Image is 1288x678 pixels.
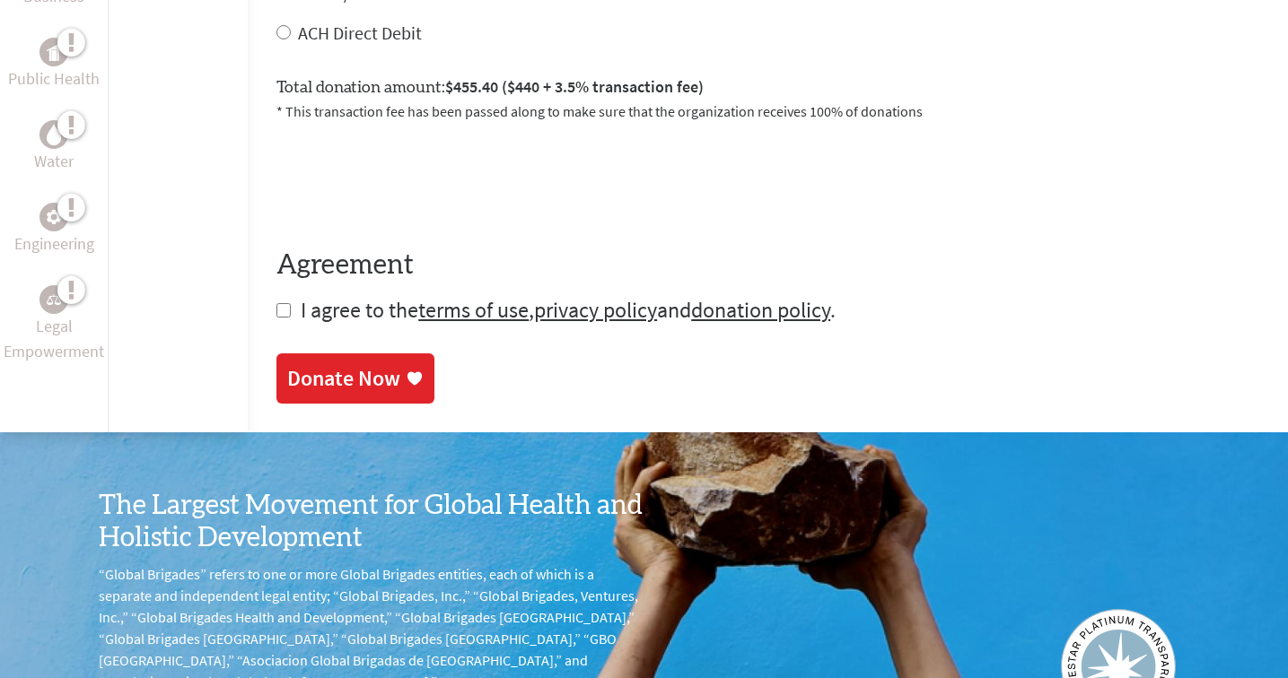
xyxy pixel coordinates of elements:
p: Legal Empowerment [4,314,104,364]
a: Donate Now [276,353,434,404]
a: terms of use [418,296,529,324]
a: EngineeringEngineering [14,203,94,256]
div: Public Health [39,38,68,66]
span: I agree to the , and . [301,296,836,324]
p: * This transaction fee has been passed along to make sure that the organization receives 100% of ... [276,100,1259,122]
img: Legal Empowerment [47,294,61,305]
label: ACH Direct Debit [298,22,422,44]
div: Legal Empowerment [39,285,68,314]
img: Water [47,125,61,145]
img: Public Health [47,43,61,61]
a: WaterWater [34,120,74,174]
div: Engineering [39,203,68,231]
p: Engineering [14,231,94,256]
a: donation policy [691,296,830,324]
p: Public Health [8,66,100,91]
a: Legal EmpowermentLegal Empowerment [4,285,104,364]
a: Public HealthPublic Health [8,38,100,91]
a: privacy policy [534,296,657,324]
h3: The Largest Movement for Global Health and Holistic Development [99,490,644,554]
span: $455.40 ($440 + 3.5% transaction fee) [445,76,704,97]
div: Donate Now [287,364,400,393]
div: Water [39,120,68,149]
iframe: reCAPTCHA [276,143,549,213]
img: Engineering [47,210,61,224]
h4: Agreement [276,249,1259,282]
label: Total donation amount: [276,74,704,100]
p: Water [34,149,74,174]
